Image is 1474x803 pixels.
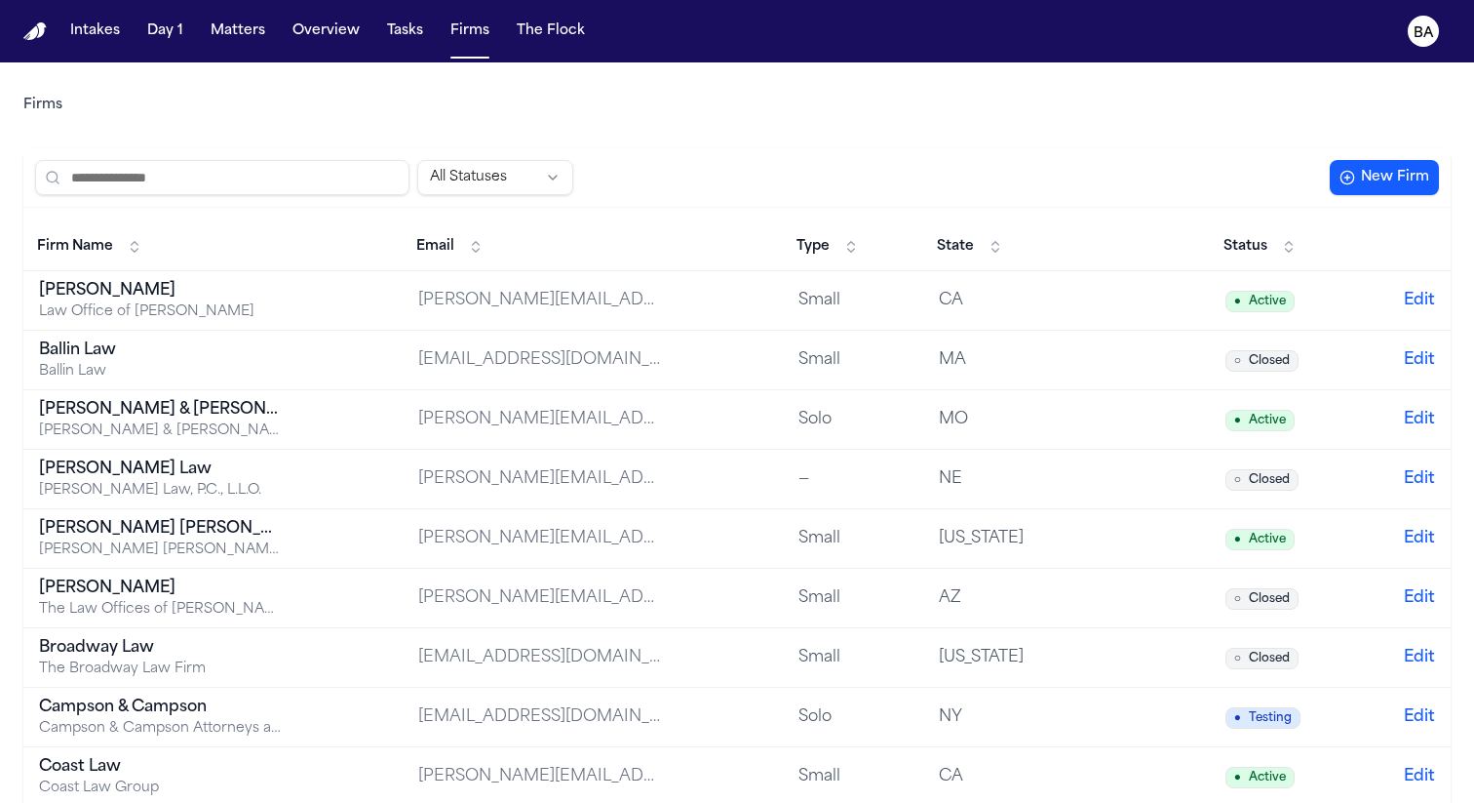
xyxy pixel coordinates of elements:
[1225,767,1295,788] span: Active
[39,362,283,381] div: Ballin Law
[939,527,1183,550] div: [US_STATE]
[939,765,1183,788] div: CA
[939,289,1183,312] div: CA
[39,302,283,322] div: Law Office of [PERSON_NAME]
[1234,591,1241,607] span: ○
[418,289,662,312] div: [PERSON_NAME][EMAIL_ADDRESS][DOMAIN_NAME]
[1404,705,1435,729] button: Edit
[23,22,47,41] img: Finch Logo
[39,458,283,481] div: [PERSON_NAME] Law
[939,586,1183,610] div: AZ
[418,646,662,669] div: [EMAIL_ADDRESS][DOMAIN_NAME]
[443,14,497,49] button: Firms
[39,422,283,441] div: [PERSON_NAME] & [PERSON_NAME] [US_STATE] Car Accident Lawyers
[1404,467,1435,491] button: Edit
[23,96,62,115] a: Firms
[418,705,662,729] div: [EMAIL_ADDRESS][DOMAIN_NAME]
[1225,291,1295,312] span: Active
[39,660,283,679] div: The Broadway Law Firm
[418,467,662,491] div: [PERSON_NAME][EMAIL_ADDRESS][PERSON_NAME][DOMAIN_NAME]
[1404,289,1435,312] button: Edit
[39,398,283,422] div: [PERSON_NAME] & [PERSON_NAME]
[418,348,662,372] div: [EMAIL_ADDRESS][DOMAIN_NAME]
[509,14,593,49] button: The Flock
[798,705,908,729] div: Solo
[798,527,908,550] div: Small
[787,231,869,262] button: Type
[1234,770,1241,785] span: ●
[1404,408,1435,431] button: Edit
[39,481,283,501] div: [PERSON_NAME] Law, P.C., L.L.O.
[39,696,283,719] div: Campson & Campson
[1225,588,1299,610] span: Closed
[39,541,283,560] div: [PERSON_NAME] [PERSON_NAME] Trial Attorneys
[62,14,128,49] button: Intakes
[39,636,283,660] div: Broadway Law
[39,719,283,739] div: Campson & Campson Attorneys at Law
[939,408,1183,431] div: MO
[23,96,62,115] nav: Breadcrumb
[203,14,273,49] button: Matters
[1214,231,1306,262] button: Status
[139,14,191,49] button: Day 1
[37,237,113,257] span: Firm Name
[39,517,283,541] div: [PERSON_NAME] [PERSON_NAME]
[23,22,47,41] a: Home
[39,779,283,798] div: Coast Law Group
[1225,410,1295,431] span: Active
[937,237,974,257] span: State
[418,586,662,610] div: [PERSON_NAME][EMAIL_ADDRESS][DOMAIN_NAME]
[1404,646,1435,669] button: Edit
[1223,237,1267,257] span: Status
[798,586,908,610] div: Small
[1234,294,1241,309] span: ●
[798,408,908,431] div: Solo
[1225,707,1300,729] span: Testing
[927,231,1013,262] button: State
[27,231,152,262] button: Firm Name
[418,527,662,550] div: [PERSON_NAME][EMAIL_ADDRESS][PERSON_NAME][DOMAIN_NAME]
[1234,353,1241,369] span: ○
[798,348,908,372] div: Small
[1404,765,1435,788] button: Edit
[379,14,431,49] button: Tasks
[1404,527,1435,550] button: Edit
[798,467,908,491] div: —
[1234,532,1241,547] span: ●
[798,289,908,312] div: Small
[39,600,283,620] div: The Law Offices of [PERSON_NAME], PLLC
[1404,348,1435,372] button: Edit
[1234,710,1241,726] span: ●
[1404,586,1435,610] button: Edit
[39,755,283,779] div: Coast Law
[39,339,283,362] div: Ballin Law
[39,279,283,302] div: [PERSON_NAME]
[939,705,1183,729] div: NY
[798,765,908,788] div: Small
[285,14,368,49] button: Overview
[1234,413,1241,428] span: ●
[418,408,662,431] div: [PERSON_NAME][EMAIL_ADDRESS][DOMAIN_NAME]
[407,231,493,262] button: Email
[1225,648,1299,669] span: Closed
[418,765,662,788] div: [PERSON_NAME][EMAIL_ADDRESS][DOMAIN_NAME]
[796,237,830,257] span: Type
[39,577,283,600] div: [PERSON_NAME]
[1234,651,1241,666] span: ○
[416,237,454,257] span: Email
[1330,160,1439,195] button: New Firm
[939,348,1183,372] div: MA
[1234,472,1241,488] span: ○
[1225,469,1299,491] span: Closed
[1225,350,1299,372] span: Closed
[1225,529,1295,550] span: Active
[939,646,1183,669] div: [US_STATE]
[939,467,1183,491] div: NE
